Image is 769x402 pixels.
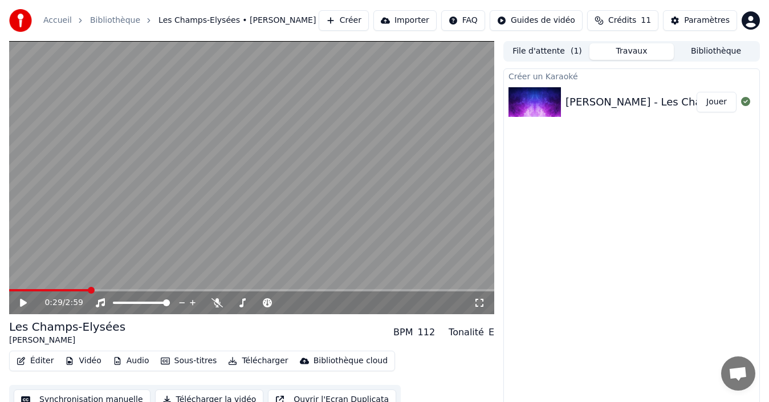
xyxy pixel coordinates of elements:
button: Audio [108,353,154,369]
button: Travaux [589,43,674,60]
button: Créer [319,10,369,31]
div: / [44,297,72,308]
span: 0:29 [44,297,62,308]
a: Bibliothèque [90,15,140,26]
div: Tonalité [449,326,484,339]
span: Les Champs-Elysées • [PERSON_NAME] [158,15,316,26]
nav: breadcrumb [43,15,316,26]
div: 112 [418,326,436,339]
div: Les Champs-Elysées [9,319,125,335]
div: Paramètres [684,15,730,26]
span: Crédits [608,15,636,26]
button: Télécharger [223,353,292,369]
button: Paramètres [663,10,737,31]
span: 2:59 [66,297,83,308]
button: Importer [373,10,437,31]
button: File d'attente [505,43,589,60]
span: ( 1 ) [571,46,582,57]
button: Éditer [12,353,58,369]
img: youka [9,9,32,32]
button: Sous-titres [156,353,222,369]
div: Ouvrir le chat [721,356,755,391]
span: 11 [641,15,651,26]
div: Créer un Karaoké [504,69,759,83]
div: E [489,326,494,339]
div: [PERSON_NAME] [9,335,125,346]
a: Accueil [43,15,72,26]
button: Jouer [697,92,737,112]
div: Bibliothèque cloud [314,355,388,367]
button: FAQ [441,10,485,31]
div: BPM [393,326,413,339]
button: Vidéo [60,353,105,369]
button: Guides de vidéo [490,10,583,31]
button: Crédits11 [587,10,658,31]
button: Bibliothèque [674,43,758,60]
